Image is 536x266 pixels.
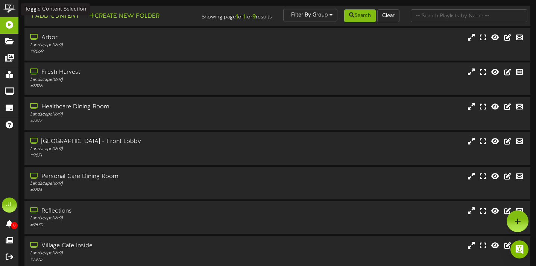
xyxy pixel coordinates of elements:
div: Showing page of for results [192,9,278,21]
div: Healthcare Dining Room [30,103,229,111]
input: -- Search Playlists by Name -- [411,9,527,22]
div: # 7876 [30,83,229,90]
div: Landscape ( 16:9 ) [30,215,229,222]
strong: 1 [243,14,246,20]
button: Search [344,9,376,22]
button: Clear [377,9,399,22]
div: # 7875 [30,257,229,263]
div: Arbor [30,33,229,42]
button: Add Content [27,12,81,21]
div: Reflections [30,207,229,216]
div: # 9671 [30,152,229,159]
strong: 1 [236,14,238,20]
div: Landscape ( 16:9 ) [30,146,229,152]
div: Landscape ( 16:9 ) [30,42,229,49]
div: Personal Care Dining Room [30,172,229,181]
div: # 7877 [30,118,229,124]
div: Open Intercom Messenger [510,240,528,258]
div: # 9670 [30,222,229,228]
div: # 9669 [30,49,229,55]
div: Fresh Harvest [30,68,229,77]
div: Landscape ( 16:9 ) [30,250,229,257]
div: Landscape ( 16:9 ) [30,77,229,83]
button: Create New Folder [87,12,162,21]
div: Landscape ( 16:9 ) [30,181,229,187]
button: Filter By Group [283,9,337,21]
div: [GEOGRAPHIC_DATA] - Front Lobby [30,137,229,146]
span: 0 [11,222,18,229]
div: JL [2,198,17,213]
strong: 9 [252,14,256,20]
div: # 7874 [30,187,229,193]
div: Village Cafe Inside [30,242,229,250]
div: Landscape ( 16:9 ) [30,111,229,118]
